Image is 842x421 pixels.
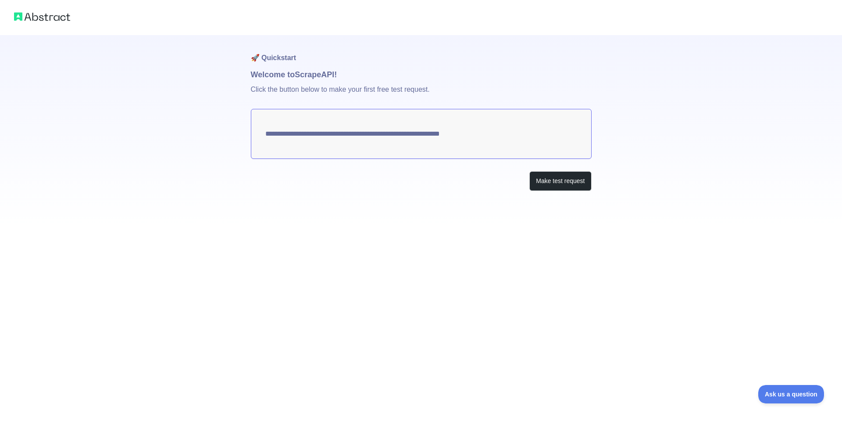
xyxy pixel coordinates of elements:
img: Abstract logo [14,11,70,23]
p: Click the button below to make your first free test request. [251,81,592,109]
h1: Welcome to Scrape API! [251,68,592,81]
iframe: Toggle Customer Support [758,385,824,403]
button: Make test request [529,171,591,191]
h1: 🚀 Quickstart [251,35,592,68]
